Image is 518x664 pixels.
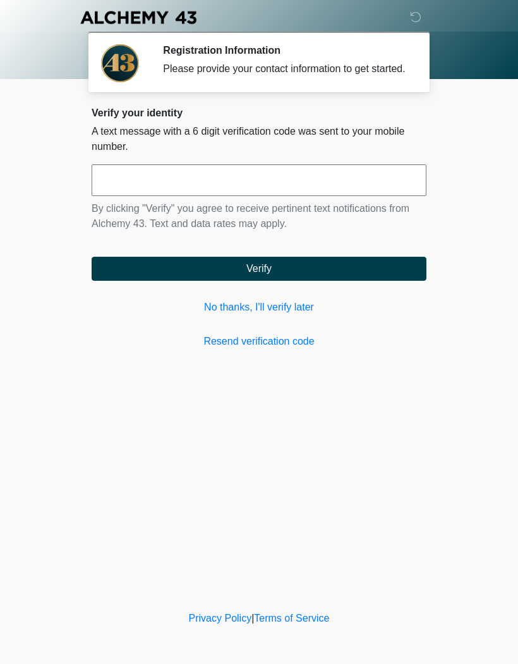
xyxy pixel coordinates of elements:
[92,201,426,231] p: By clicking "Verify" you agree to receive pertinent text notifications from Alchemy 43. Text and ...
[163,44,407,56] h2: Registration Information
[92,107,426,119] h2: Verify your identity
[251,613,254,624] a: |
[92,124,426,154] p: A text message with a 6 digit verification code was sent to your mobile number.
[79,9,198,25] img: Alchemy 43 Logo
[92,300,426,315] a: No thanks, I'll verify later
[92,257,426,281] button: Verify
[189,613,252,624] a: Privacy Policy
[254,613,329,624] a: Terms of Service
[163,61,407,77] div: Please provide your contact information to get started.
[101,44,139,82] img: Agent Avatar
[92,334,426,349] a: Resend verification code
